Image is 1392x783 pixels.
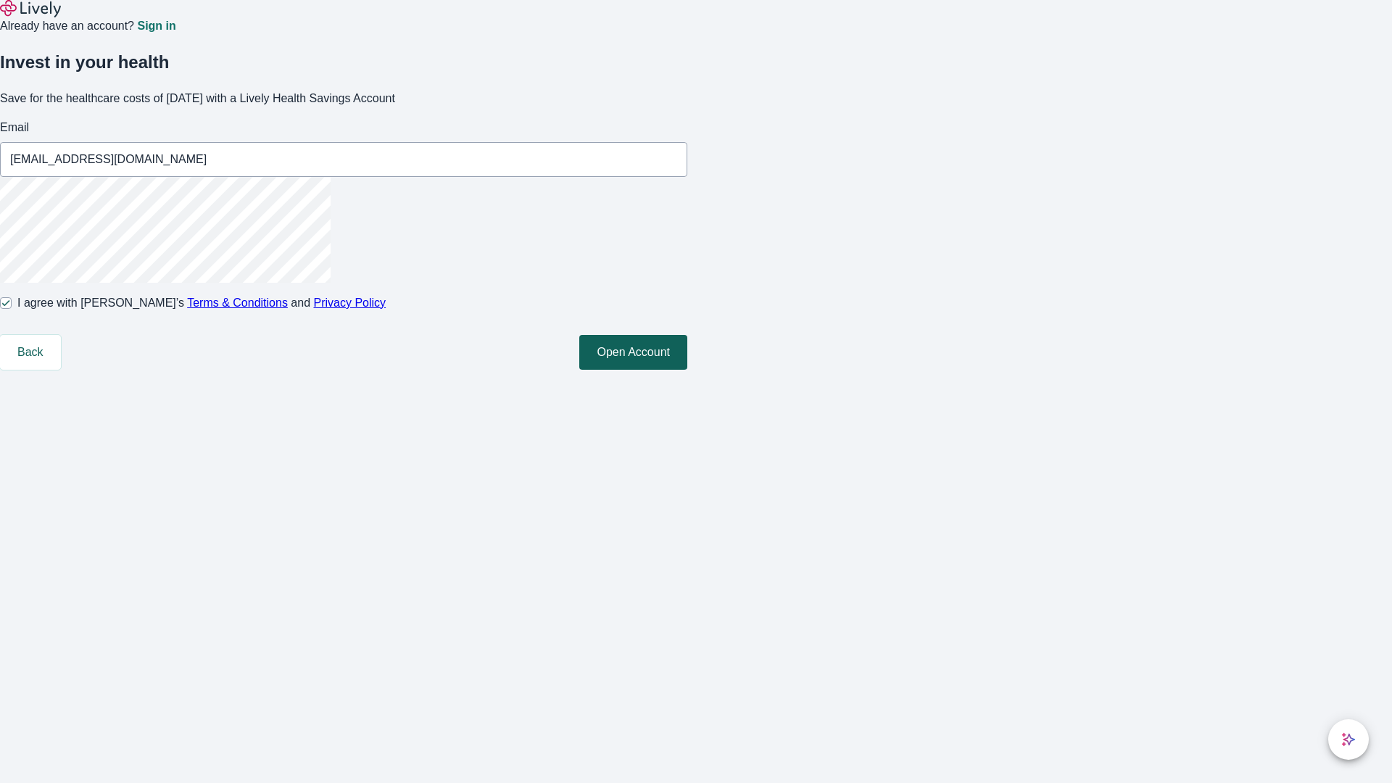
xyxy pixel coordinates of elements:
a: Terms & Conditions [187,297,288,309]
svg: Lively AI Assistant [1341,732,1356,747]
button: chat [1328,719,1369,760]
span: I agree with [PERSON_NAME]’s and [17,294,386,312]
button: Open Account [579,335,687,370]
a: Sign in [137,20,175,32]
a: Privacy Policy [314,297,386,309]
